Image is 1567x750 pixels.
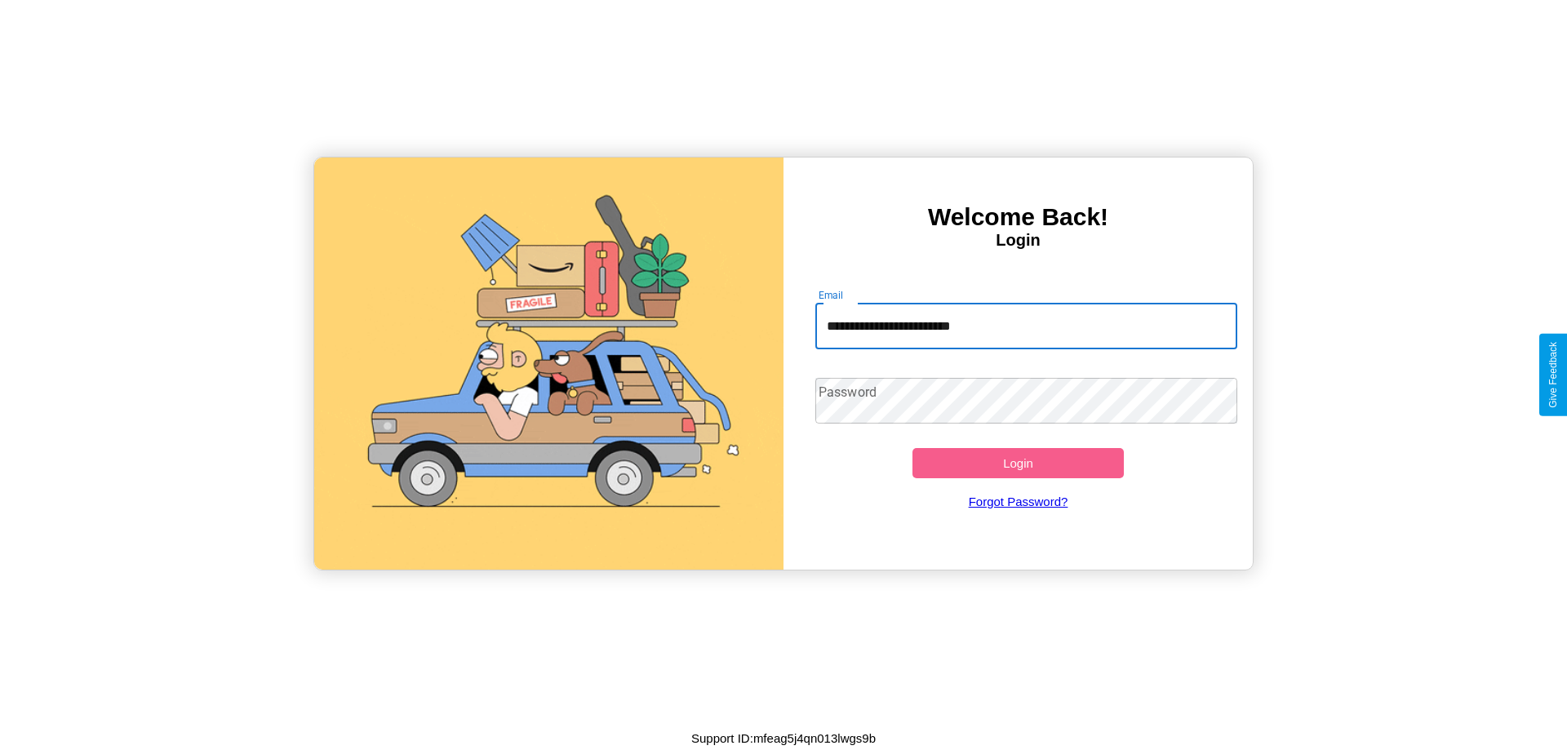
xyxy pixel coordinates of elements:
button: Login [912,448,1124,478]
img: gif [314,158,783,570]
a: Forgot Password? [807,478,1230,525]
p: Support ID: mfeag5j4qn013lwgs9b [691,727,876,749]
h4: Login [783,231,1253,250]
h3: Welcome Back! [783,203,1253,231]
div: Give Feedback [1547,342,1559,408]
label: Email [819,288,844,302]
